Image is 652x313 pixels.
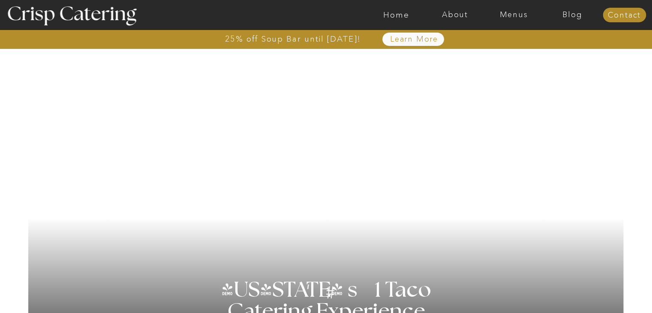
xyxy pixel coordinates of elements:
a: Blog [543,11,602,19]
h3: # [307,284,356,309]
h3: ' [291,280,326,301]
iframe: podium webchat widget bubble [583,270,652,313]
a: About [426,11,484,19]
a: Learn More [370,35,458,44]
a: 25% off Soup Bar until [DATE]! [194,35,392,43]
a: Menus [484,11,543,19]
a: Contact [603,11,646,20]
a: Home [367,11,426,19]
